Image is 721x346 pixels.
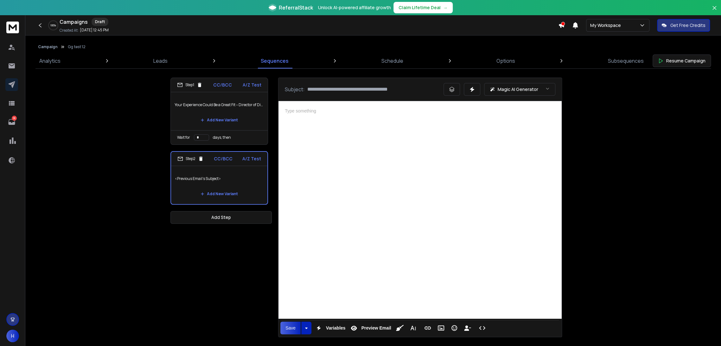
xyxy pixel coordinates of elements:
[443,4,448,11] span: →
[285,86,305,93] p: Subject:
[476,322,488,334] button: Code View
[39,57,61,65] p: Analytics
[608,57,644,65] p: Subsequences
[496,57,515,65] p: Options
[175,170,264,188] p: <Previous Email's Subject>
[170,151,268,205] li: Step2CC/BCCA/Z Test<Previous Email's Subject>Add New Variant
[170,211,272,224] button: Add Step
[170,78,268,145] li: Step1CC/BCCA/Z TestYour Experience Could Be a Great Fit – Director of Digital Marketing at Google...
[213,135,231,140] p: days, then
[462,322,474,334] button: Insert Unsubscribe Link
[407,322,419,334] button: More Text
[50,23,56,27] p: 100 %
[279,4,313,11] span: ReferralStack
[710,4,718,19] button: Close banner
[60,28,79,33] p: Created At:
[493,53,519,68] a: Options
[484,83,555,96] button: Magic AI Generator
[243,82,261,88] p: A/Z Test
[175,96,264,114] p: Your Experience Could Be a Great Fit – Director of Digital Marketing at Google
[242,156,261,162] p: A/Z Test
[657,19,710,32] button: Get Free Credits
[261,57,289,65] p: Sequences
[653,54,711,67] button: Resume Campaign
[393,2,453,13] button: Claim Lifetime Deal→
[381,57,403,65] p: Schedule
[12,116,17,121] p: 18
[150,53,171,68] a: Leads
[6,330,19,342] button: H
[195,114,243,126] button: Add New Variant
[498,86,538,93] p: Magic AI Generator
[177,156,204,162] div: Step 2
[590,22,623,29] p: My Workspace
[604,53,648,68] a: Subsequences
[80,28,109,33] p: [DATE] 12:45 PM
[153,57,168,65] p: Leads
[670,22,705,29] p: Get Free Credits
[313,322,347,334] button: Variables
[378,53,407,68] a: Schedule
[177,82,202,88] div: Step 1
[213,82,232,88] p: CC/BCC
[60,18,88,26] h1: Campaigns
[68,44,86,49] p: Gg test 12
[92,18,108,26] div: Draft
[257,53,292,68] a: Sequences
[280,322,301,334] button: Save
[38,44,58,49] button: Campaign
[325,325,347,331] span: Variables
[195,188,243,200] button: Add New Variant
[394,322,406,334] button: Clean HTML
[5,116,18,128] a: 18
[360,325,392,331] span: Preview Email
[318,4,391,11] p: Unlock AI-powered affiliate growth
[214,156,233,162] p: CC/BCC
[177,135,190,140] p: Wait for
[35,53,64,68] a: Analytics
[348,322,392,334] button: Preview Email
